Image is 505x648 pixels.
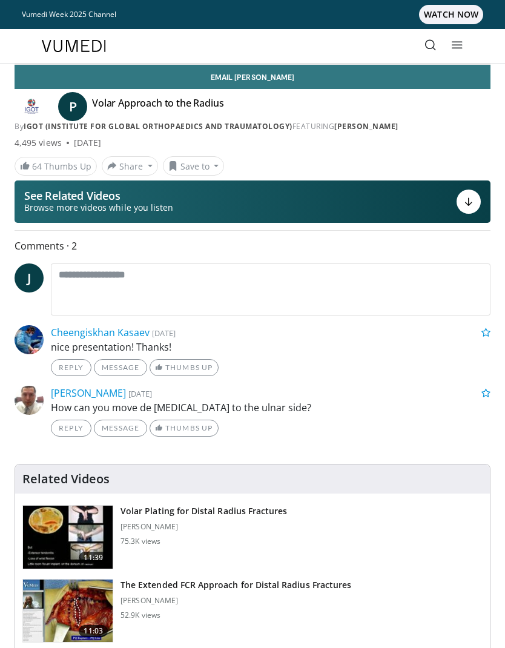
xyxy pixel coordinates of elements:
[94,359,147,376] a: Message
[22,505,483,569] a: 11:39 Volar Plating for Distal Radius Fractures [PERSON_NAME] 75.3K views
[24,202,173,214] span: Browse more videos while you listen
[15,325,44,354] img: Avatar
[150,359,218,376] a: Thumbs Up
[152,328,176,339] small: [DATE]
[58,92,87,121] a: P
[74,137,101,149] div: [DATE]
[120,610,160,620] p: 52.9K views
[128,388,152,399] small: [DATE]
[22,5,483,24] a: Vumedi Week 2025 ChannelWATCH NOW
[23,580,113,643] img: 275697_0002_1.png.150x105_q85_crop-smart_upscale.jpg
[120,522,287,532] p: [PERSON_NAME]
[22,472,110,486] h4: Related Videos
[24,121,292,131] a: IGOT (Institute for Global Orthopaedics and Traumatology)
[51,340,490,354] p: nice presentation! Thanks!
[42,40,106,52] img: VuMedi Logo
[51,420,91,437] a: Reply
[15,180,490,223] button: See Related Videos Browse more videos while you listen
[15,65,490,89] a: Email [PERSON_NAME]
[51,400,490,415] p: How can you move de [MEDICAL_DATA] to the ulnar side?
[94,420,147,437] a: Message
[51,326,150,339] a: Cheengiskhan Kasaev
[120,537,160,546] p: 75.3K views
[22,579,483,643] a: 11:03 The Extended FCR Approach for Distal Radius Fractures [PERSON_NAME] 52.9K views
[32,160,42,172] span: 64
[120,596,351,606] p: [PERSON_NAME]
[15,238,490,254] span: Comments 2
[15,121,490,132] div: By FEATURING
[15,386,44,415] img: Avatar
[15,97,48,116] img: IGOT (Institute for Global Orthopaedics and Traumatology)
[79,552,108,564] span: 11:39
[23,506,113,569] img: Vumedi-_volar_plating_100006814_3.jpg.150x105_q85_crop-smart_upscale.jpg
[419,5,483,24] span: WATCH NOW
[150,420,218,437] a: Thumbs Up
[92,97,224,116] h4: Volar Approach to the Radius
[120,505,287,517] h3: Volar Plating for Distal Radius Fractures
[163,156,225,176] button: Save to
[24,190,173,202] p: See Related Videos
[51,386,126,400] a: [PERSON_NAME]
[79,625,108,637] span: 11:03
[102,156,158,176] button: Share
[51,359,91,376] a: Reply
[120,579,351,591] h3: The Extended FCR Approach for Distal Radius Fractures
[15,263,44,293] a: J
[15,137,62,149] span: 4,495 views
[334,121,398,131] a: [PERSON_NAME]
[15,157,97,176] a: 64 Thumbs Up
